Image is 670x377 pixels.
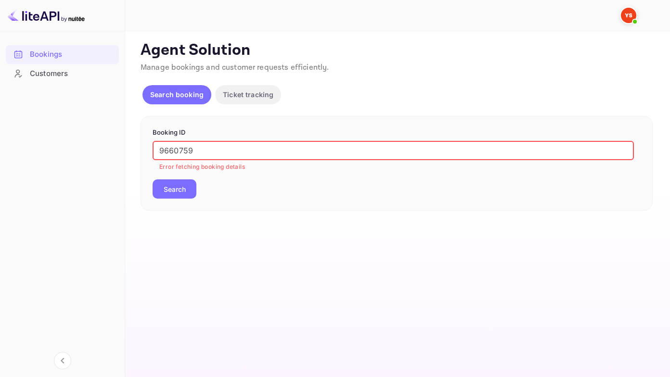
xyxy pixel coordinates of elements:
p: Search booking [150,89,204,100]
img: Yandex Support [621,8,636,23]
p: Booking ID [153,128,641,138]
div: Customers [30,68,114,79]
span: Manage bookings and customer requests efficiently. [141,63,329,73]
p: Error fetching booking details [159,162,627,172]
button: Search [153,179,196,199]
div: Bookings [6,45,119,64]
button: Collapse navigation [54,352,71,369]
p: Agent Solution [141,41,653,60]
img: LiteAPI logo [8,8,85,23]
p: Ticket tracking [223,89,273,100]
a: Bookings [6,45,119,63]
div: Customers [6,64,119,83]
input: Enter Booking ID (e.g., 63782194) [153,141,634,160]
div: Bookings [30,49,114,60]
a: Customers [6,64,119,82]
